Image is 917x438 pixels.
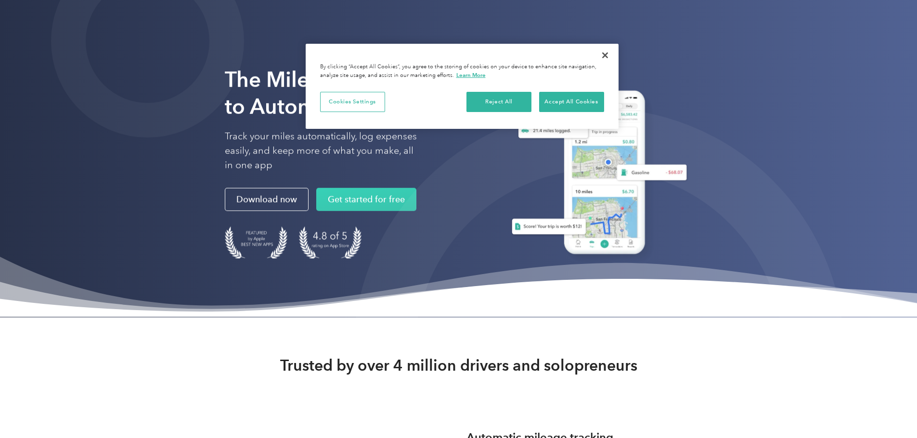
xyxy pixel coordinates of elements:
[225,188,309,211] a: Download now
[280,356,637,375] strong: Trusted by over 4 million drivers and solopreneurs
[306,44,619,129] div: Privacy
[299,226,362,259] img: 4.9 out of 5 stars on the app store
[225,226,287,259] img: Badge for Featured by Apple Best New Apps
[225,67,480,119] strong: The Mileage Tracking App to Automate Your Logs
[316,188,416,211] a: Get started for free
[456,72,486,78] a: More information about your privacy, opens in a new tab
[320,92,385,112] button: Cookies Settings
[594,45,616,66] button: Close
[306,44,619,129] div: Cookie banner
[466,92,531,112] button: Reject All
[320,63,604,80] div: By clicking “Accept All Cookies”, you agree to the storing of cookies on your device to enhance s...
[539,92,604,112] button: Accept All Cookies
[225,129,417,173] p: Track your miles automatically, log expenses easily, and keep more of what you make, all in one app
